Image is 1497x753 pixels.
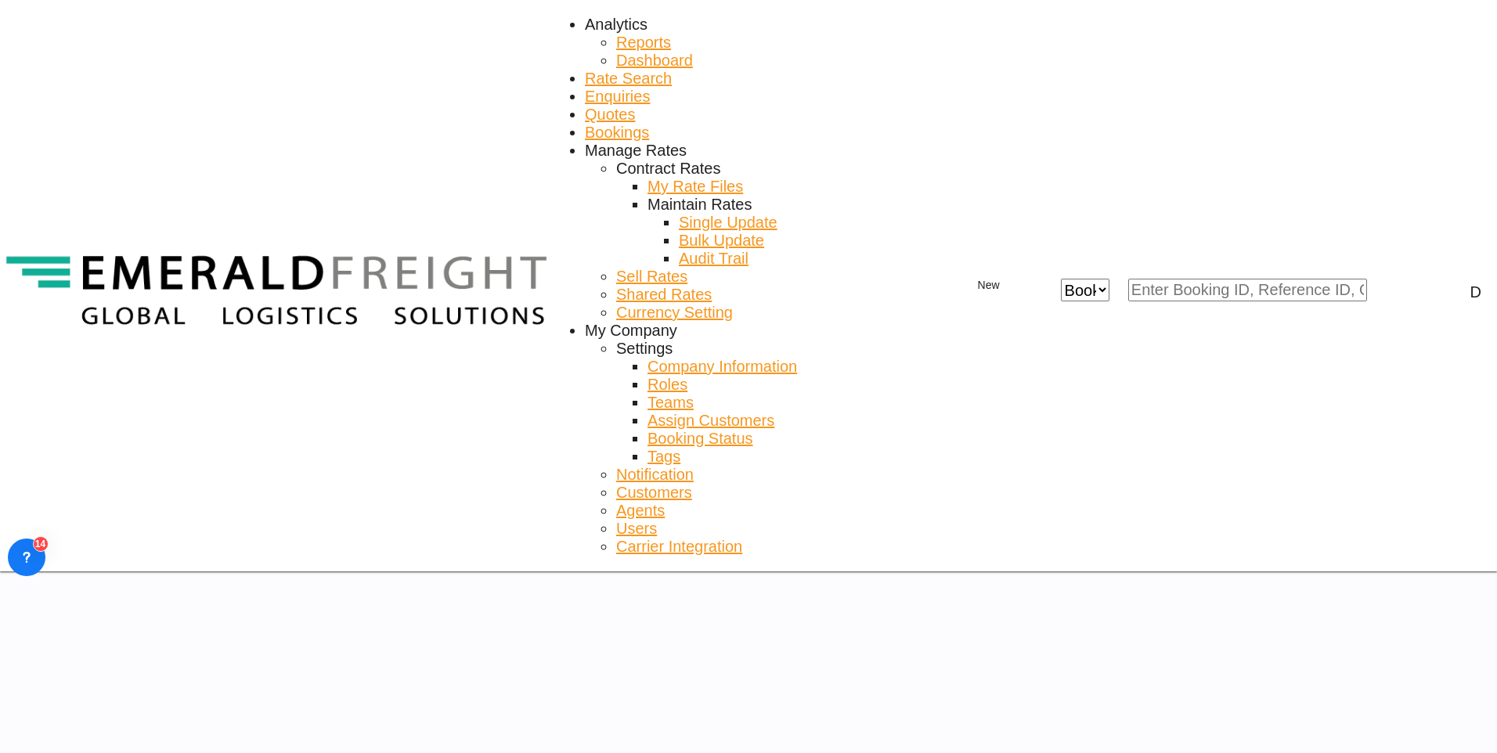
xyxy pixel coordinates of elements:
[1420,282,1439,301] span: Help
[585,322,677,339] span: My Company
[585,88,650,106] a: Enquiries
[616,340,673,357] span: Settings
[616,502,665,520] a: Agents
[616,286,712,303] span: Shared Rates
[585,142,687,160] div: Manage Rates
[616,268,687,285] span: Sell Rates
[647,376,687,393] span: Roles
[585,106,635,123] span: Quotes
[679,232,764,250] a: Bulk Update
[616,52,693,69] span: Dashboard
[647,430,753,448] a: Booking Status
[616,160,720,178] div: Contract Rates
[585,106,635,124] a: Quotes
[616,304,733,322] a: Currency Setting
[616,538,742,555] span: Carrier Integration
[616,304,733,321] span: Currency Setting
[585,142,687,159] span: Manage Rates
[585,88,650,105] span: Enquiries
[951,270,1026,301] button: icon-plus 400-fgNewicon-chevron-down
[647,412,774,429] span: Assign Customers
[616,34,671,51] span: Reports
[1000,276,1019,295] md-icon: icon-chevron-down
[616,52,693,70] a: Dashboard
[1042,279,1061,301] span: icon-close
[647,448,680,466] a: Tags
[1128,279,1367,301] input: Enter Booking ID, Reference ID, Order ID
[647,178,743,196] a: My Rate Files
[585,70,672,87] span: Rate Search
[1109,281,1128,300] md-icon: icon-chevron-down
[679,250,748,268] a: Audit Trail
[647,448,680,465] span: Tags
[647,196,752,213] span: Maintain Rates
[616,466,694,484] a: Notification
[647,376,687,394] a: Roles
[616,268,687,286] a: Sell Rates
[647,430,753,447] span: Booking Status
[679,250,748,267] span: Audit Trail
[616,34,671,52] a: Reports
[1470,283,1481,301] div: D
[616,340,673,358] div: Settings
[616,520,657,537] span: Users
[959,279,1019,291] span: New
[679,232,764,249] span: Bulk Update
[1367,279,1386,301] span: icon-magnify
[647,178,743,195] span: My Rate Files
[616,538,742,556] a: Carrier Integration
[679,214,777,231] span: Single Update
[679,214,777,232] a: Single Update
[616,484,692,501] span: Customers
[616,466,694,483] span: Notification
[647,394,694,411] span: Teams
[647,394,694,412] a: Teams
[1042,279,1061,298] md-icon: icon-close
[959,276,978,295] md-icon: icon-plus 400-fg
[647,358,797,375] span: Company Information
[1367,281,1386,300] md-icon: icon-magnify
[585,322,677,340] div: My Company
[1386,281,1405,300] div: icon-magnify
[647,412,774,430] a: Assign Customers
[585,124,649,141] span: Bookings
[616,484,692,502] a: Customers
[647,358,797,376] a: Company Information
[585,16,647,34] div: Analytics
[585,124,649,142] a: Bookings
[585,16,647,33] span: Analytics
[616,502,665,519] span: Agents
[585,70,672,88] a: Rate Search
[616,160,720,177] span: Contract Rates
[647,196,752,214] div: Maintain Rates
[616,286,712,304] a: Shared Rates
[616,520,657,538] a: Users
